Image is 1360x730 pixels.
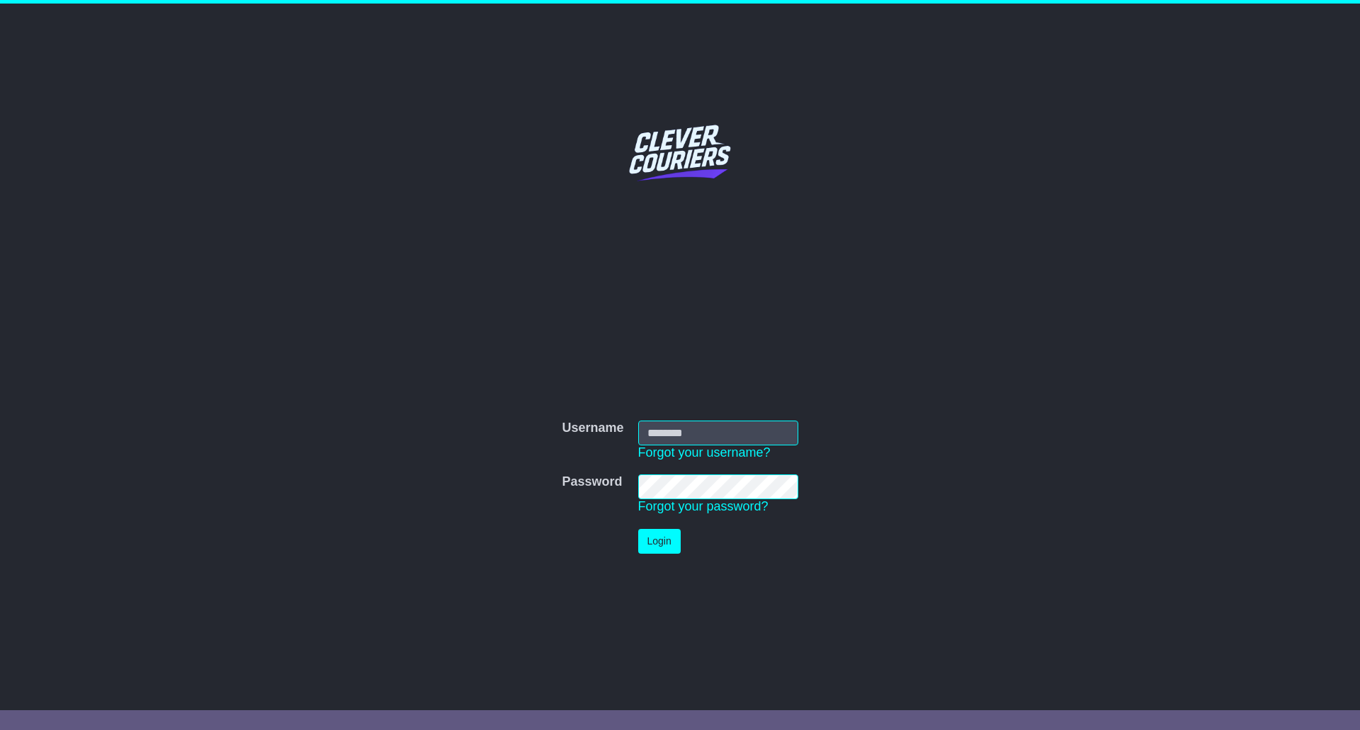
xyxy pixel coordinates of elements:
[562,421,623,436] label: Username
[638,529,681,554] button: Login
[620,92,740,212] img: Clever Couriers
[638,445,771,460] a: Forgot your username?
[562,474,622,490] label: Password
[638,499,769,513] a: Forgot your password?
